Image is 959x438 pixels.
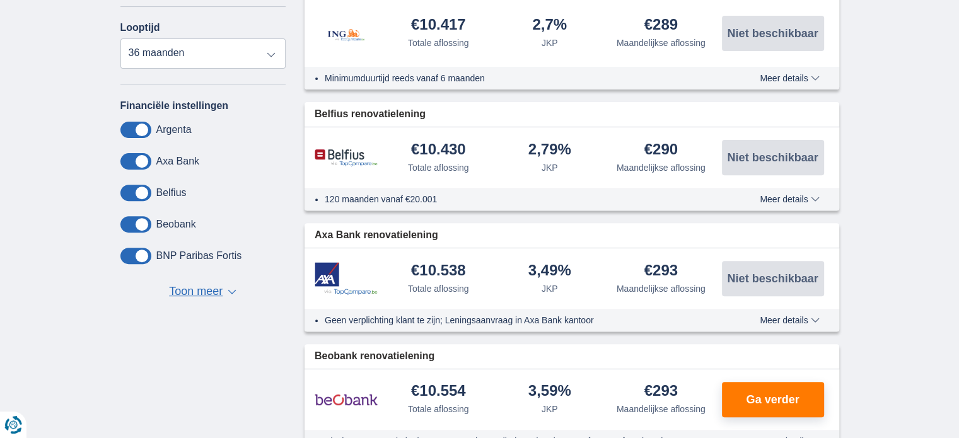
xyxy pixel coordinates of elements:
div: JKP [542,161,558,174]
button: Niet beschikbaar [722,261,824,296]
button: Niet beschikbaar [722,140,824,175]
span: Niet beschikbaar [727,152,818,163]
div: €10.554 [411,383,466,400]
button: Niet beschikbaar [722,16,824,51]
div: JKP [542,403,558,415]
div: €290 [644,142,678,159]
label: BNP Paribas Fortis [156,250,242,262]
div: 2,7% [532,17,567,34]
div: €289 [644,17,678,34]
div: Totale aflossing [408,282,469,295]
label: Beobank [156,219,196,230]
label: Financiële instellingen [120,100,229,112]
button: Meer details [750,315,828,325]
div: Maandelijkse aflossing [617,161,706,174]
span: ▼ [228,289,236,294]
div: Maandelijkse aflossing [617,403,706,415]
label: Axa Bank [156,156,199,167]
button: Ga verder [722,382,824,417]
span: Beobank renovatielening [315,349,434,364]
li: Geen verplichting klant te zijn; Leningsaanvraag in Axa Bank kantoor [325,314,714,326]
li: Minimumduurtijd reeds vanaf 6 maanden [325,72,714,84]
span: Belfius renovatielening [315,107,426,122]
button: Meer details [750,194,828,204]
span: Axa Bank renovatielening [315,228,438,243]
div: Totale aflossing [408,403,469,415]
img: product.pl.alt Belfius [315,149,378,167]
div: €10.417 [411,17,466,34]
button: Toon meer ▼ [165,283,240,301]
div: €293 [644,263,678,280]
span: Meer details [760,74,819,83]
span: Ga verder [746,394,799,405]
span: Niet beschikbaar [727,273,818,284]
div: Totale aflossing [408,37,469,49]
div: Maandelijkse aflossing [617,37,706,49]
span: Toon meer [169,284,223,300]
img: product.pl.alt Axa Bank [315,262,378,296]
label: Looptijd [120,22,160,33]
div: €10.538 [411,263,466,280]
img: product.pl.alt ING [315,12,378,54]
div: 3,59% [528,383,571,400]
div: €293 [644,383,678,400]
li: 120 maanden vanaf €20.001 [325,193,714,205]
img: product.pl.alt Beobank [315,384,378,415]
div: Maandelijkse aflossing [617,282,706,295]
button: Meer details [750,73,828,83]
label: Belfius [156,187,187,199]
div: JKP [542,37,558,49]
div: €10.430 [411,142,466,159]
div: Totale aflossing [408,161,469,174]
div: 3,49% [528,263,571,280]
span: Meer details [760,316,819,325]
div: 2,79% [528,142,571,159]
div: JKP [542,282,558,295]
label: Argenta [156,124,192,135]
span: Meer details [760,195,819,204]
span: Niet beschikbaar [727,28,818,39]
